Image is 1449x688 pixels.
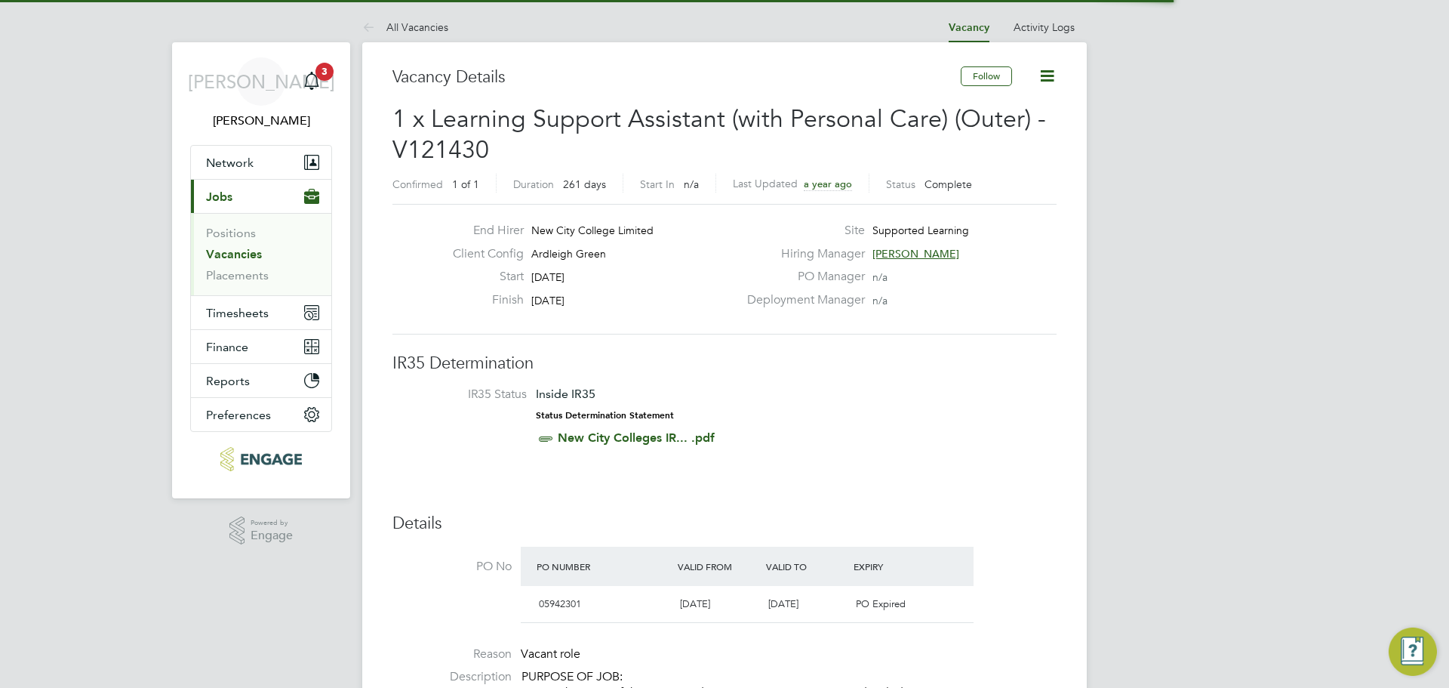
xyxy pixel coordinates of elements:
h3: IR35 Determination [392,353,1057,375]
span: Complete [924,177,972,191]
span: Timesheets [206,306,269,320]
button: Jobs [191,180,331,213]
span: Engage [251,529,293,542]
a: Go to home page [190,447,332,471]
span: Preferences [206,408,271,422]
span: 3 [315,63,334,81]
span: Inside IR35 [536,387,595,401]
button: Preferences [191,398,331,431]
span: Network [206,156,254,170]
span: [DATE] [768,597,798,610]
button: Engage Resource Center [1389,628,1437,676]
span: [PERSON_NAME] [188,72,335,91]
span: PO Expired [856,597,906,610]
label: Status [886,177,915,191]
img: morganhunt-logo-retina.png [220,447,301,471]
div: Expiry [850,553,938,580]
a: All Vacancies [362,20,448,34]
label: PO Manager [738,269,865,285]
label: PO No [392,559,512,575]
span: n/a [684,177,699,191]
span: Reports [206,374,250,388]
span: 261 days [563,177,606,191]
a: 3 [297,57,327,106]
label: Reason [392,646,512,662]
button: Follow [961,66,1012,86]
span: Supported Learning [872,224,969,237]
label: IR35 Status [408,387,527,403]
label: Site [738,223,865,239]
h3: Details [392,513,1057,535]
span: 05942301 [539,597,581,610]
label: Start In [640,177,675,191]
button: Finance [191,330,331,363]
label: End Hirer [441,223,524,239]
span: n/a [872,294,888,307]
a: Vacancies [206,247,262,261]
a: [PERSON_NAME][PERSON_NAME] [190,57,332,130]
a: Activity Logs [1014,20,1075,34]
span: [PERSON_NAME] [872,247,959,261]
label: Hiring Manager [738,246,865,262]
label: Last Updated [733,177,798,190]
button: Reports [191,364,331,397]
a: Powered byEngage [229,517,294,545]
span: 1 of 1 [452,177,479,191]
a: Vacancy [949,21,989,34]
span: Jobs [206,190,232,204]
a: New City Colleges IR... .pdf [558,430,715,445]
span: Vacant role [521,646,580,662]
div: Jobs [191,213,331,295]
label: Deployment Manager [738,292,865,308]
span: 1 x Learning Support Assistant (with Personal Care) (Outer) - V121430 [392,104,1046,165]
label: Description [392,669,512,685]
label: Client Config [441,246,524,262]
span: a year ago [804,177,852,190]
span: [DATE] [531,270,565,284]
span: [DATE] [680,597,710,610]
span: Finance [206,340,248,354]
label: Start [441,269,524,285]
button: Network [191,146,331,179]
div: Valid To [762,553,851,580]
div: Valid From [674,553,762,580]
span: [DATE] [531,294,565,307]
h3: Vacancy Details [392,66,961,88]
span: n/a [872,270,888,284]
span: Jerin Aktar [190,112,332,130]
button: Timesheets [191,296,331,329]
a: Positions [206,226,256,240]
label: Duration [513,177,554,191]
nav: Main navigation [172,42,350,498]
span: Ardleigh Green [531,247,606,261]
label: Finish [441,292,524,308]
div: PO Number [533,553,674,580]
strong: Status Determination Statement [536,410,674,421]
span: New City College Limited [531,224,654,237]
span: Powered by [251,517,293,529]
a: Placements [206,268,269,282]
label: Confirmed [392,177,443,191]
